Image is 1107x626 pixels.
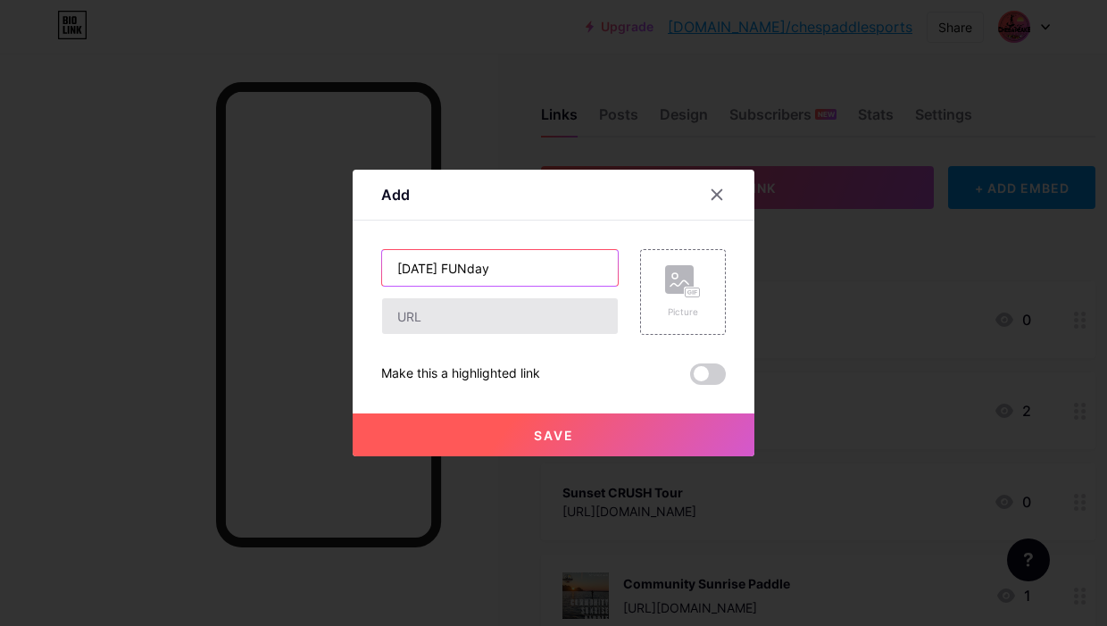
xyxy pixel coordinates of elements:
div: Make this a highlighted link [381,363,540,385]
button: Save [353,413,754,456]
span: Save [534,428,574,443]
div: Add [381,184,410,205]
div: Picture [665,305,701,319]
input: URL [382,298,618,334]
input: Title [382,250,618,286]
